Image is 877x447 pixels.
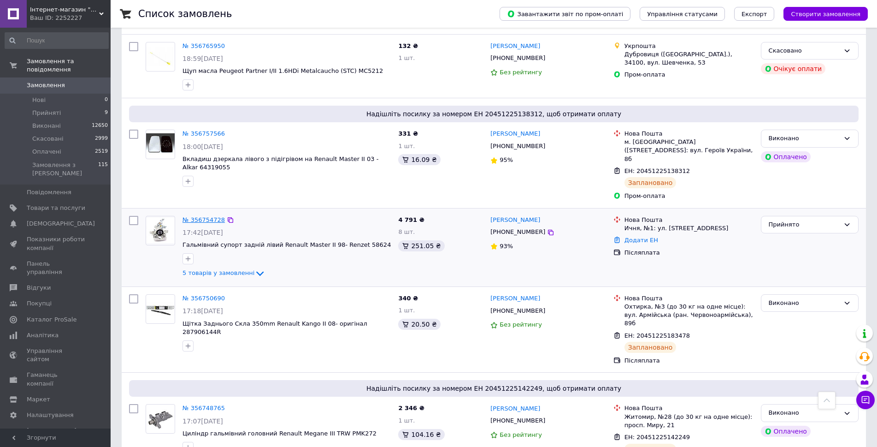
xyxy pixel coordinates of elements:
[398,295,418,302] span: 340 ₴
[32,109,61,117] span: Прийняті
[146,130,175,159] a: Фото товару
[761,426,811,437] div: Оплачено
[27,260,85,276] span: Панель управління
[95,135,108,143] span: 2999
[398,240,444,251] div: 251.05 ₴
[182,430,377,437] a: Циліндр гальмівний головний Renault Megane III TRW PMK272
[27,371,85,387] span: Гаманець компанії
[624,216,753,224] div: Нова Пошта
[624,434,690,441] span: ЕН: 20451225142249
[742,11,767,18] span: Експорт
[398,42,418,49] span: 132 ₴
[769,134,840,143] div: Виконано
[761,63,826,74] div: Очікує оплати
[182,269,265,276] a: 5 товарів у замовленні
[27,395,50,404] span: Маркет
[92,122,108,130] span: 12650
[490,417,545,424] span: [PHONE_NUMBER]
[500,431,542,438] span: Без рейтингу
[624,303,753,328] div: Охтирка, №3 (до 30 кг на одне місце): вул. Армійська (ран. Червоноармійська), 89б
[769,298,840,308] div: Виконано
[490,54,545,61] span: [PHONE_NUMBER]
[133,109,855,119] span: Надішліть посилку за номером ЕН 20451225138312, щоб отримати оплату
[624,342,677,353] div: Заплановано
[146,216,175,245] a: Фото товару
[5,32,109,49] input: Пошук
[500,243,513,250] span: 93%
[27,220,95,228] span: [DEMOGRAPHIC_DATA]
[27,57,111,74] span: Замовлення та повідомлення
[182,67,383,74] span: Щуп масла Peugeot Partner I/II 1.6HDi Metalcaucho (STC) MC5212
[32,161,98,178] span: Замовлення з [PERSON_NAME]
[182,295,225,302] a: № 356750690
[490,143,545,149] span: [PHONE_NUMBER]
[624,130,753,138] div: Нова Пошта
[146,302,175,316] img: Фото товару
[624,177,677,188] div: Заплановано
[182,405,225,411] a: № 356748765
[182,55,223,62] span: 18:59[DATE]
[32,135,64,143] span: Скасовані
[182,155,378,171] a: Вкладиш дзеркала лівого з підігрівом на Renault Master II 03 - Alkar 64319055
[146,133,175,155] img: Фото товару
[182,270,254,277] span: 5 товарів у замовленні
[182,216,225,223] a: № 356754728
[774,10,868,17] a: Створити замовлення
[146,409,175,429] img: Фото товару
[182,241,391,248] a: Гальмівний супорт задній лівий Renault Master II 98- Renzet 58624
[95,148,108,156] span: 2519
[398,154,440,165] div: 16.09 ₴
[27,299,52,308] span: Покупці
[32,148,61,156] span: Оплачені
[624,332,690,339] span: ЕН: 20451225183478
[398,429,444,440] div: 104.16 ₴
[490,228,545,235] span: [PHONE_NUMBER]
[146,47,175,66] img: Фото товару
[490,307,545,314] span: [PHONE_NUMBER]
[98,161,108,178] span: 115
[138,8,232,19] h1: Список замовлень
[27,81,65,89] span: Замовлення
[624,71,753,79] div: Пром-оплата
[182,130,225,137] a: № 356757566
[624,249,753,257] div: Післяплата
[182,42,225,49] a: № 356765950
[146,404,175,434] a: Фото товару
[30,14,111,22] div: Ваш ID: 2252227
[624,42,753,50] div: Укрпошта
[182,320,367,336] a: Щітка Заднього Скла 350mm Renault Kango II 08- оригінал 287906144R
[647,11,718,18] span: Управління статусами
[490,216,540,225] a: [PERSON_NAME]
[32,122,61,130] span: Виконані
[769,46,840,56] div: Скасовано
[27,316,77,324] span: Каталог ProSale
[490,405,540,413] a: [PERSON_NAME]
[624,237,658,244] a: Додати ЕН
[27,411,74,419] span: Налаштування
[146,218,175,244] img: Фото товару
[398,216,424,223] span: 4 791 ₴
[398,130,418,137] span: 331 ₴
[500,69,542,76] span: Без рейтингу
[734,7,775,21] button: Експорт
[791,11,860,18] span: Створити замовлення
[500,7,630,21] button: Завантажити звіт по пром-оплаті
[27,284,51,292] span: Відгуки
[500,156,513,163] span: 95%
[182,229,223,236] span: 17:42[DATE]
[27,235,85,252] span: Показники роботи компанії
[624,167,690,174] span: ЕН: 20451225138312
[105,109,108,117] span: 9
[624,50,753,67] div: Дубровиця ([GEOGRAPHIC_DATA].), 34100, вул. Шевченка, 53
[398,307,415,314] span: 1 шт.
[398,405,424,411] span: 2 346 ₴
[398,54,415,61] span: 1 шт.
[182,417,223,425] span: 17:07[DATE]
[624,224,753,232] div: Ичня, №1: ул. [STREET_ADDRESS]
[624,404,753,412] div: Нова Пошта
[769,220,840,230] div: Прийнято
[398,143,415,149] span: 1 шт.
